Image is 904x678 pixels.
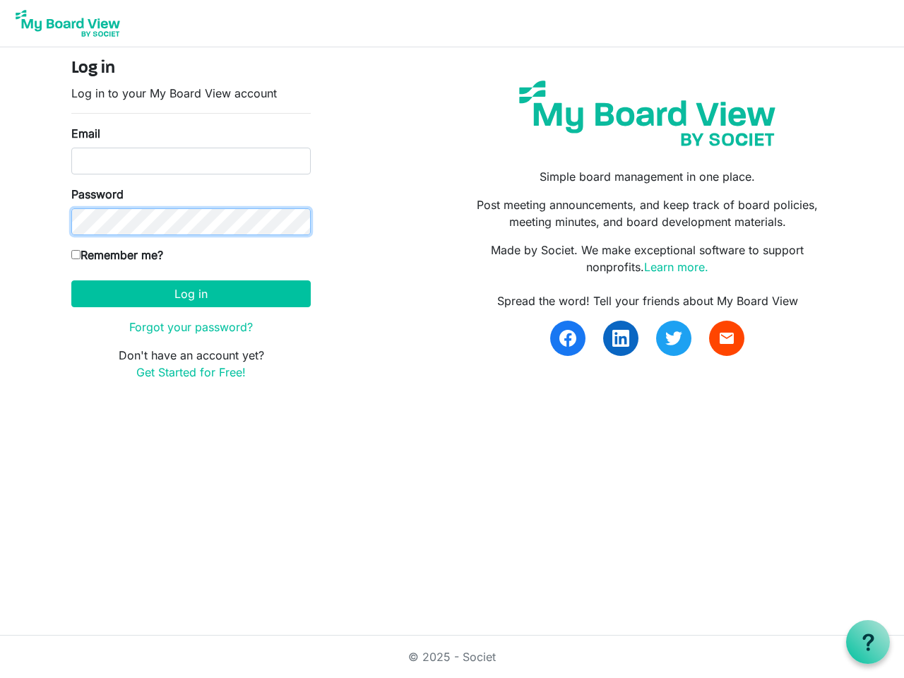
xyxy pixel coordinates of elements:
[612,330,629,347] img: linkedin.svg
[665,330,682,347] img: twitter.svg
[559,330,576,347] img: facebook.svg
[709,321,744,356] a: email
[509,70,786,157] img: my-board-view-societ.svg
[71,246,163,263] label: Remember me?
[463,292,833,309] div: Spread the word! Tell your friends about My Board View
[129,320,253,334] a: Forgot your password?
[463,168,833,185] p: Simple board management in one place.
[463,196,833,230] p: Post meeting announcements, and keep track of board policies, meeting minutes, and board developm...
[71,85,311,102] p: Log in to your My Board View account
[71,250,81,259] input: Remember me?
[463,242,833,275] p: Made by Societ. We make exceptional software to support nonprofits.
[408,650,496,664] a: © 2025 - Societ
[718,330,735,347] span: email
[136,365,246,379] a: Get Started for Free!
[71,280,311,307] button: Log in
[11,6,124,41] img: My Board View Logo
[71,59,311,79] h4: Log in
[71,186,124,203] label: Password
[71,347,311,381] p: Don't have an account yet?
[644,260,708,274] a: Learn more.
[71,125,100,142] label: Email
